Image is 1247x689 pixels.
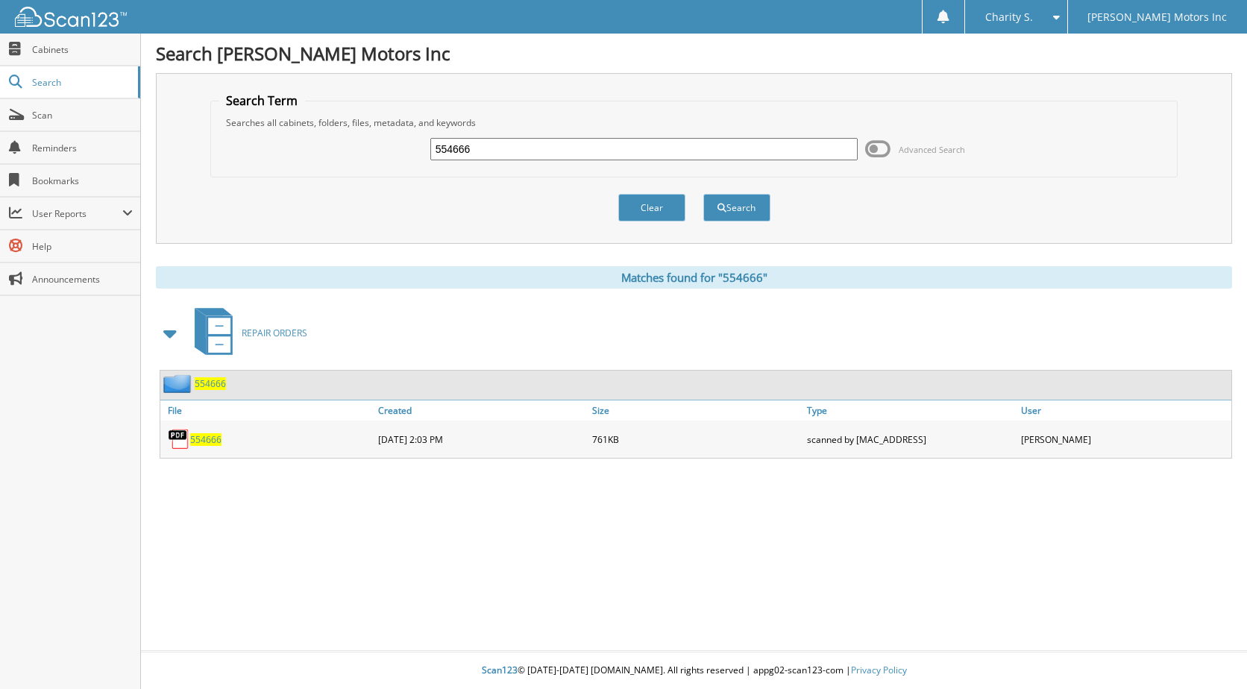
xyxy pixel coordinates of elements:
div: Searches all cabinets, folders, files, metadata, and keywords [219,116,1169,129]
span: Announcements [32,273,133,286]
div: [PERSON_NAME] [1017,424,1231,454]
span: Scan [32,109,133,122]
span: Charity S. [985,13,1033,22]
span: Scan123 [482,664,518,676]
span: Cabinets [32,43,133,56]
span: Help [32,240,133,253]
div: scanned by [MAC_ADDRESS] [803,424,1017,454]
div: Matches found for "554666" [156,266,1232,289]
a: Size [588,400,802,421]
span: Bookmarks [32,174,133,187]
span: [PERSON_NAME] Motors Inc [1087,13,1227,22]
span: Reminders [32,142,133,154]
div: [DATE] 2:03 PM [374,424,588,454]
a: User [1017,400,1231,421]
a: 554666 [195,377,226,390]
img: PDF.png [168,428,190,450]
a: File [160,400,374,421]
a: Type [803,400,1017,421]
div: © [DATE]-[DATE] [DOMAIN_NAME]. All rights reserved | appg02-scan123-com | [141,652,1247,689]
div: 761KB [588,424,802,454]
a: Created [374,400,588,421]
span: Search [32,76,131,89]
a: 554666 [190,433,222,446]
legend: Search Term [219,92,305,109]
a: REPAIR ORDERS [186,303,307,362]
span: User Reports [32,207,122,220]
img: scan123-logo-white.svg [15,7,127,27]
h1: Search [PERSON_NAME] Motors Inc [156,41,1232,66]
img: folder2.png [163,374,195,393]
span: Advanced Search [899,144,965,155]
button: Clear [618,194,685,221]
span: REPAIR ORDERS [242,327,307,339]
button: Search [703,194,770,221]
a: Privacy Policy [851,664,907,676]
